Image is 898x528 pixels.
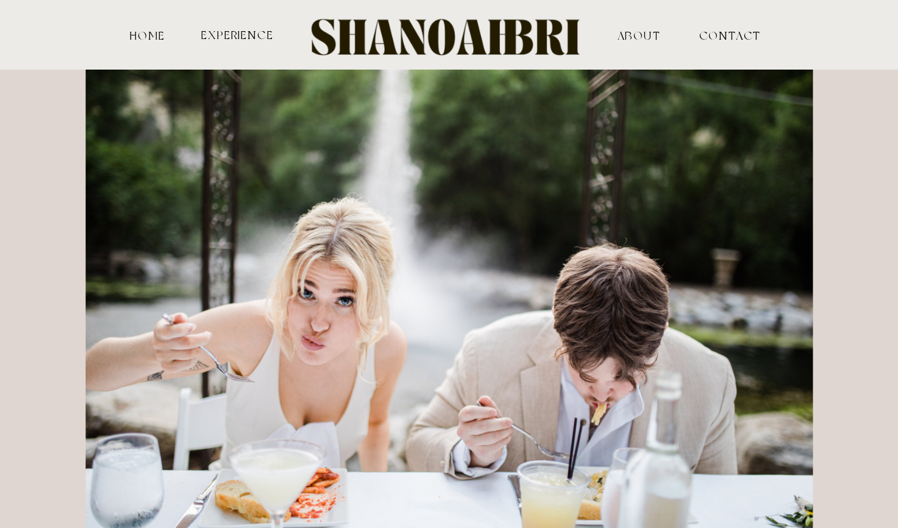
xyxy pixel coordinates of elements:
a: contact [699,29,741,40]
a: ABOUT [579,29,699,40]
a: HOME [128,29,168,40]
a: experience [200,29,276,40]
